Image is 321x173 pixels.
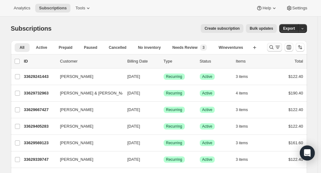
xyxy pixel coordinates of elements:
[24,58,303,64] div: IDCustomerBilling DateTypeStatusItemsTotal
[60,58,122,64] p: Customer
[24,107,55,113] p: 33629667427
[24,105,303,114] div: 33629667427[PERSON_NAME][DATE]SuccessRecurringSuccessActive3 items$122.40
[236,140,248,145] span: 3 items
[166,124,182,129] span: Recurring
[56,72,119,82] button: [PERSON_NAME]
[166,107,182,112] span: Recurring
[236,157,248,162] span: 3 items
[164,58,195,64] div: Type
[202,140,213,145] span: Active
[295,58,303,64] p: Total
[15,53,47,60] button: More views
[202,107,213,112] span: Active
[218,45,243,50] span: Wineventures
[202,124,213,129] span: Active
[127,58,159,64] p: Billing Date
[289,140,303,145] span: $161.60
[138,45,161,50] span: No inventory
[236,89,255,98] button: 4 items
[252,4,281,13] button: Help
[172,45,198,50] span: Needs Review
[59,45,72,50] span: Prepaid
[204,26,240,31] span: Create subscription
[246,24,277,33] button: Bulk updates
[84,45,97,50] span: Paused
[56,155,119,165] button: [PERSON_NAME]
[289,74,303,79] span: $122.40
[283,26,295,31] span: Export
[10,4,34,13] button: Analytics
[24,140,55,146] p: 33629569123
[166,91,182,96] span: Recurring
[56,121,119,131] button: [PERSON_NAME]
[56,138,119,148] button: [PERSON_NAME]
[60,123,93,130] span: [PERSON_NAME]
[236,91,248,96] span: 4 items
[202,91,213,96] span: Active
[60,90,132,96] span: [PERSON_NAME] & [PERSON_NAME]
[236,74,248,79] span: 3 items
[236,105,255,114] button: 3 items
[127,140,140,145] span: [DATE]
[236,155,255,164] button: 3 items
[24,122,303,131] div: 33629405283[PERSON_NAME][DATE]SuccessRecurringSuccessActive3 items$122.40
[60,156,93,163] span: [PERSON_NAME]
[56,105,119,115] button: [PERSON_NAME]
[262,6,271,11] span: Help
[127,107,140,112] span: [DATE]
[200,58,231,64] p: Status
[24,155,303,164] div: 33629339747[PERSON_NAME][DATE]SuccessRecurringSuccessActive3 items$122.40
[292,6,307,11] span: Settings
[109,45,127,50] span: Cancelled
[72,4,95,13] button: Tools
[24,58,55,64] p: ID
[279,24,299,33] button: Export
[127,157,140,162] span: [DATE]
[60,107,93,113] span: [PERSON_NAME]
[282,4,311,13] button: Settings
[20,45,24,50] span: All
[39,6,67,11] span: Subscriptions
[267,43,282,52] button: Search and filter results
[127,74,140,79] span: [DATE]
[202,157,213,162] span: Active
[24,89,303,98] div: 33629732963[PERSON_NAME] & [PERSON_NAME][DATE]SuccessRecurringSuccessActive4 items$190.40
[201,24,243,33] button: Create subscription
[236,122,255,131] button: 3 items
[166,140,182,145] span: Recurring
[36,45,47,50] span: Active
[24,139,303,147] div: 33629569123[PERSON_NAME][DATE]SuccessRecurringSuccessActive3 items$161.60
[289,157,303,162] span: $122.40
[289,107,303,112] span: $122.40
[14,6,30,11] span: Analytics
[60,140,93,146] span: [PERSON_NAME]
[127,124,140,129] span: [DATE]
[285,43,293,52] button: Customize table column order and visibility
[75,6,85,11] span: Tools
[24,156,55,163] p: 33629339747
[250,26,273,31] span: Bulk updates
[203,45,205,50] span: 3
[236,72,255,81] button: 3 items
[35,4,70,13] button: Subscriptions
[24,123,55,130] p: 33629405283
[127,91,140,95] span: [DATE]
[300,145,315,160] div: Open Intercom Messenger
[60,74,93,80] span: [PERSON_NAME]
[166,157,182,162] span: Recurring
[236,107,248,112] span: 3 items
[236,58,267,64] div: Items
[236,139,255,147] button: 3 items
[56,88,119,98] button: [PERSON_NAME] & [PERSON_NAME]
[24,74,55,80] p: 33629241443
[250,43,260,52] button: Create new view
[202,74,213,79] span: Active
[236,124,248,129] span: 3 items
[24,72,303,81] div: 33629241443[PERSON_NAME][DATE]SuccessRecurringSuccessActive3 items$122.40
[296,43,304,52] button: Sort the results
[289,124,303,129] span: $122.40
[166,74,182,79] span: Recurring
[289,91,303,95] span: $190.40
[24,90,55,96] p: 33629732963
[11,25,52,32] span: Subscriptions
